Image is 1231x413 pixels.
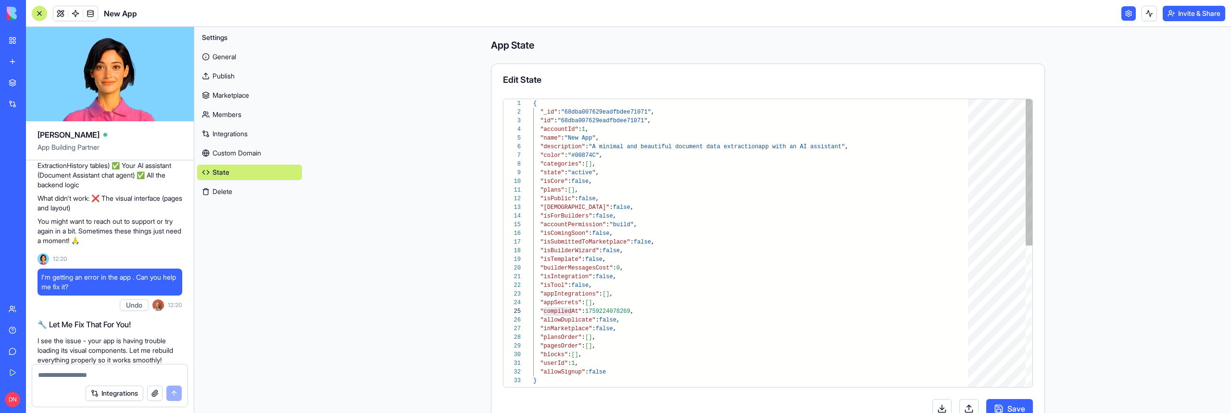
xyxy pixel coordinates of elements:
[568,360,571,367] span: :
[540,152,564,159] span: "color"
[565,187,568,194] span: :
[503,99,521,108] div: 1
[503,255,521,264] div: 19
[540,308,581,315] span: "compiledAt"
[596,135,599,142] span: ,
[540,299,581,306] span: "appSecrets"
[503,108,521,116] div: 2
[589,178,592,185] span: ,
[197,126,302,142] a: Integrations
[503,316,521,324] div: 26
[585,161,589,168] span: [
[582,161,585,168] span: :
[503,194,521,203] div: 12
[606,221,609,228] span: :
[585,308,630,315] span: 1759224078269
[568,282,571,289] span: :
[613,204,630,211] span: false
[651,109,654,116] span: ,
[589,299,592,306] span: ]
[592,161,595,168] span: ,
[596,317,599,323] span: :
[38,142,182,190] p: Here's what was set up successfully: ✅ Your data structure (Documents and ExtractionHistory table...
[589,334,592,341] span: ]
[503,177,521,186] div: 10
[503,281,521,290] div: 22
[38,319,182,330] h2: 🔧 Let Me Fix That For You!
[592,273,595,280] span: :
[582,299,585,306] span: :
[571,351,575,358] span: [
[578,351,582,358] span: ,
[634,221,637,228] span: ,
[568,152,599,159] span: "#00874C"
[613,265,616,271] span: :
[503,151,521,160] div: 7
[197,184,302,199] button: Delete
[503,324,521,333] div: 27
[197,68,302,84] a: Publish
[503,220,521,229] div: 15
[585,334,589,341] span: [
[503,212,521,220] div: 14
[592,213,595,219] span: :
[596,213,613,219] span: false
[582,256,585,263] span: :
[565,152,568,159] span: :
[168,301,182,309] span: 12:20
[503,238,521,246] div: 17
[540,109,557,116] span: "_id"
[613,273,616,280] span: ,
[540,178,568,185] span: "isCore"
[568,178,571,185] span: :
[533,377,537,384] span: }
[557,109,561,116] span: :
[585,343,589,349] span: [
[104,8,137,19] span: New App
[38,217,182,245] p: You might want to reach out to support or try again in a bit. Sometimes these things just need a ...
[561,135,565,142] span: :
[592,343,595,349] span: ,
[540,135,561,142] span: "name"
[575,195,578,202] span: :
[152,299,164,311] img: Marina_gj5dtt.jpg
[503,168,521,177] div: 9
[503,142,521,151] div: 6
[561,109,651,116] span: "68dba007629eadfbdee71071"
[589,282,592,289] span: ,
[540,343,581,349] span: "pagesOrder"
[197,30,302,45] button: Settings
[120,299,149,311] button: Undo
[197,107,302,122] a: Members
[575,187,578,194] span: ,
[630,308,634,315] span: ,
[599,317,616,323] span: false
[603,256,606,263] span: ,
[620,265,623,271] span: ,
[197,88,302,103] a: Marketplace
[616,317,620,323] span: ,
[540,117,554,124] span: "id"
[609,230,613,237] span: ,
[503,359,521,368] div: 31
[592,334,595,341] span: ,
[540,273,592,280] span: "isIntegration"
[540,256,581,263] span: "isTemplate"
[585,256,603,263] span: false
[589,230,592,237] span: :
[197,165,302,180] a: State
[540,230,589,237] span: "isComingSoon"
[503,350,521,359] div: 30
[540,369,585,375] span: "allowSignup"
[582,308,585,315] span: :
[503,272,521,281] div: 21
[540,351,568,358] span: "blocks"
[582,343,585,349] span: :
[589,143,758,150] span: "A minimal and beautiful document data extraction
[571,178,589,185] span: false
[503,246,521,255] div: 18
[503,116,521,125] div: 3
[609,221,633,228] span: "build"
[603,247,620,254] span: false
[603,291,606,297] span: [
